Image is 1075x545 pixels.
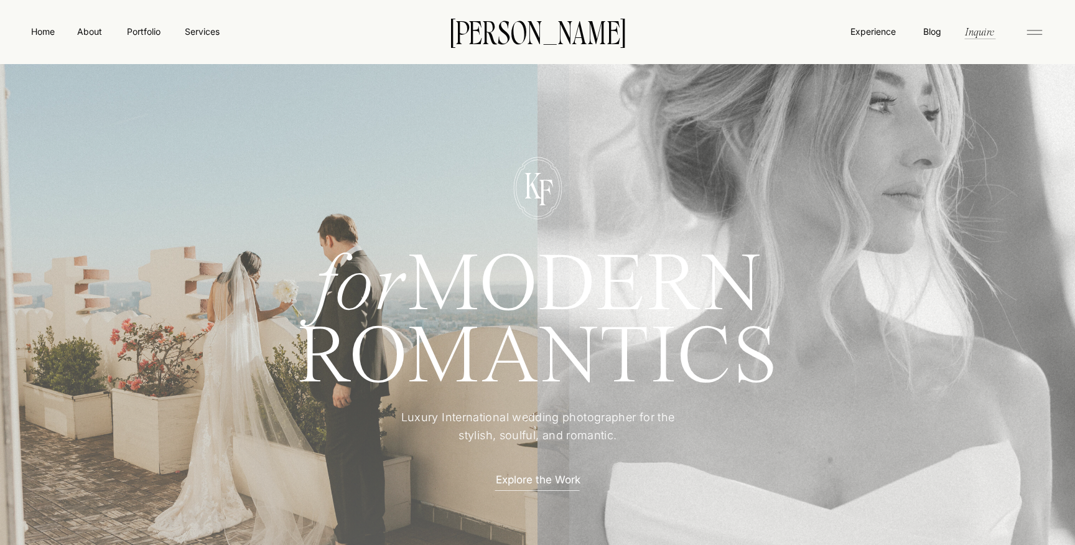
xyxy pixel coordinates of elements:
[483,472,592,485] a: Explore the Work
[184,25,220,38] a: Services
[75,25,103,37] a: About
[252,251,824,311] h1: MODERN
[383,409,693,445] p: Luxury International wedding photographer for the stylish, soulful, and romantic.
[314,247,407,328] i: for
[516,168,550,200] p: K
[430,18,645,44] a: [PERSON_NAME]
[29,25,57,38] a: Home
[849,25,897,38] a: Experience
[920,25,944,37] a: Blog
[121,25,165,38] a: Portfolio
[252,324,824,391] h1: ROMANTICS
[528,175,562,207] p: F
[964,24,995,39] a: Inquire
